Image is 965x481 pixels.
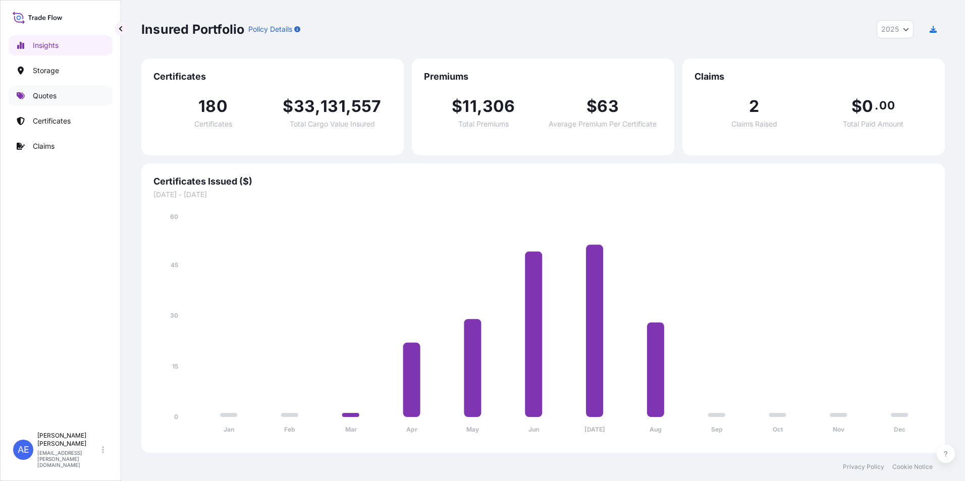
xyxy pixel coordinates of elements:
[9,111,113,131] a: Certificates
[482,98,515,114] span: 306
[773,426,783,433] tspan: Oct
[597,98,618,114] span: 63
[894,426,905,433] tspan: Dec
[881,24,899,34] span: 2025
[315,98,320,114] span: ,
[877,20,914,38] button: Year Selector
[749,98,759,114] span: 2
[248,24,292,34] p: Policy Details
[843,463,884,471] a: Privacy Policy
[458,121,509,128] span: Total Premiums
[153,71,392,83] span: Certificates
[33,141,55,151] p: Claims
[424,71,662,83] span: Premiums
[650,426,662,433] tspan: Aug
[843,121,903,128] span: Total Paid Amount
[879,101,894,109] span: 00
[345,426,357,433] tspan: Mar
[406,426,417,433] tspan: Apr
[320,98,346,114] span: 131
[9,61,113,81] a: Storage
[351,98,382,114] span: 557
[198,98,228,114] span: 180
[170,312,178,319] tspan: 30
[694,71,933,83] span: Claims
[141,21,244,37] p: Insured Portfolio
[170,213,178,220] tspan: 60
[224,426,234,433] tspan: Jan
[731,121,777,128] span: Claims Raised
[528,426,539,433] tspan: Jun
[549,121,657,128] span: Average Premium Per Certificate
[346,98,351,114] span: ,
[9,35,113,55] a: Insights
[875,101,878,109] span: .
[9,86,113,106] a: Quotes
[33,40,59,50] p: Insights
[37,432,100,448] p: [PERSON_NAME] [PERSON_NAME]
[33,66,59,76] p: Storage
[290,121,375,128] span: Total Cargo Value Insured
[711,426,723,433] tspan: Sep
[586,98,597,114] span: $
[33,91,57,101] p: Quotes
[462,98,476,114] span: 11
[892,463,933,471] a: Cookie Notice
[153,175,933,188] span: Certificates Issued ($)
[153,190,933,200] span: [DATE] - [DATE]
[584,426,605,433] tspan: [DATE]
[283,98,293,114] span: $
[284,426,295,433] tspan: Feb
[477,98,482,114] span: ,
[833,426,845,433] tspan: Nov
[18,445,29,455] span: AE
[171,261,178,269] tspan: 45
[33,116,71,126] p: Certificates
[862,98,873,114] span: 0
[294,98,315,114] span: 33
[174,413,178,420] tspan: 0
[851,98,862,114] span: $
[452,98,462,114] span: $
[9,136,113,156] a: Claims
[466,426,479,433] tspan: May
[37,450,100,468] p: [EMAIL_ADDRESS][PERSON_NAME][DOMAIN_NAME]
[194,121,232,128] span: Certificates
[172,363,178,370] tspan: 15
